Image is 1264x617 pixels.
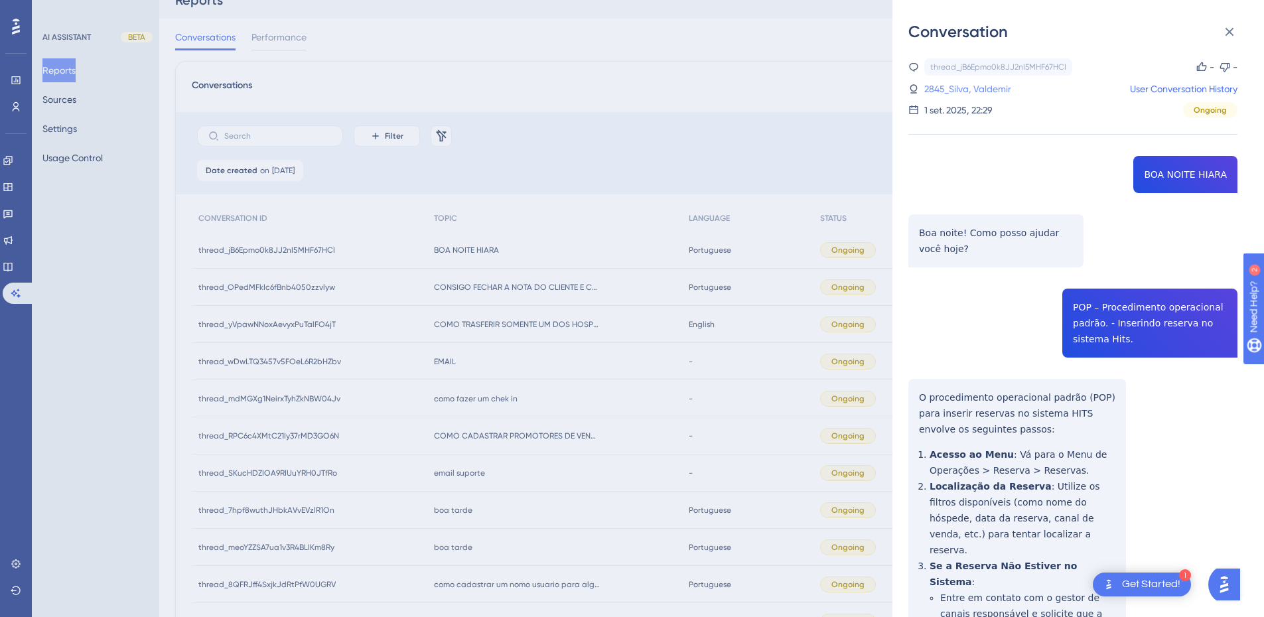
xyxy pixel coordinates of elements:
[924,81,1011,97] a: 2845_Silva, Valdemir
[92,7,96,17] div: 2
[1130,81,1237,97] a: User Conversation History
[1179,569,1191,581] div: 1
[1122,577,1180,592] div: Get Started!
[924,102,993,118] div: 1 set. 2025, 22:29
[31,3,83,19] span: Need Help?
[1208,565,1248,604] iframe: UserGuiding AI Assistant Launcher
[1233,59,1237,75] div: -
[1093,573,1191,596] div: Open Get Started! checklist, remaining modules: 1
[1210,59,1214,75] div: -
[908,21,1248,42] div: Conversation
[930,62,1066,72] div: thread_jB6Epmo0k8JJ2nI5MHF67HCI
[1101,577,1117,592] img: launcher-image-alternative-text
[1194,105,1227,115] span: Ongoing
